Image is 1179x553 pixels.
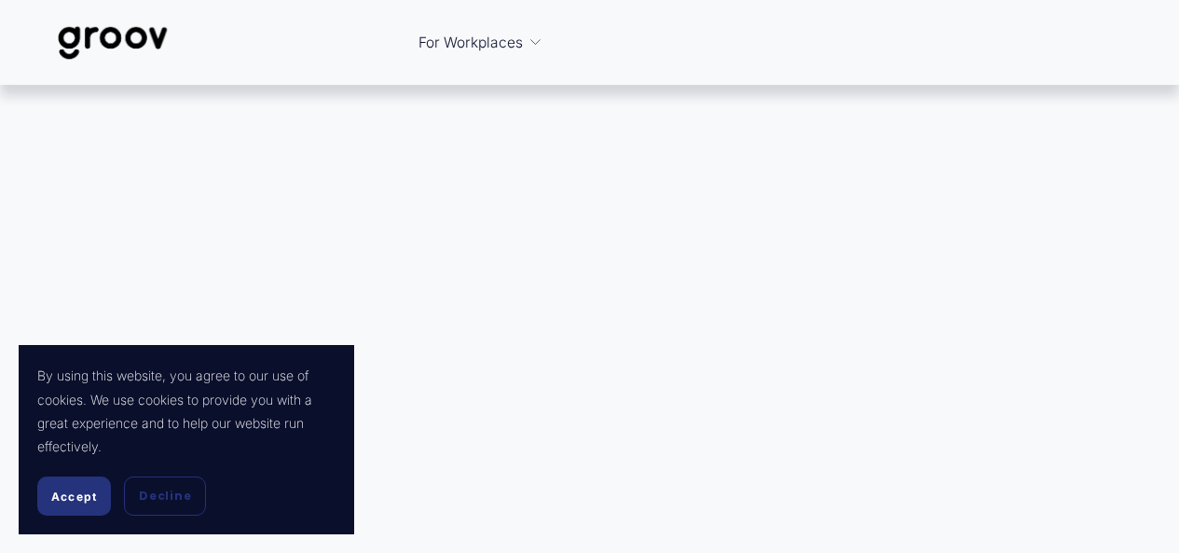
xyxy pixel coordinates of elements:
span: For Workplaces [418,30,523,56]
span: Decline [139,488,191,505]
img: Groov | Workplace Science Platform | Unlock Performance | Drive Results [48,12,179,74]
a: folder dropdown [409,21,552,65]
button: Decline [124,477,206,516]
section: Cookie banner [19,345,354,534]
p: By using this website, you agree to our use of cookies. We use cookies to provide you with a grea... [37,364,336,458]
button: Accept [37,477,111,516]
span: Accept [51,490,97,504]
